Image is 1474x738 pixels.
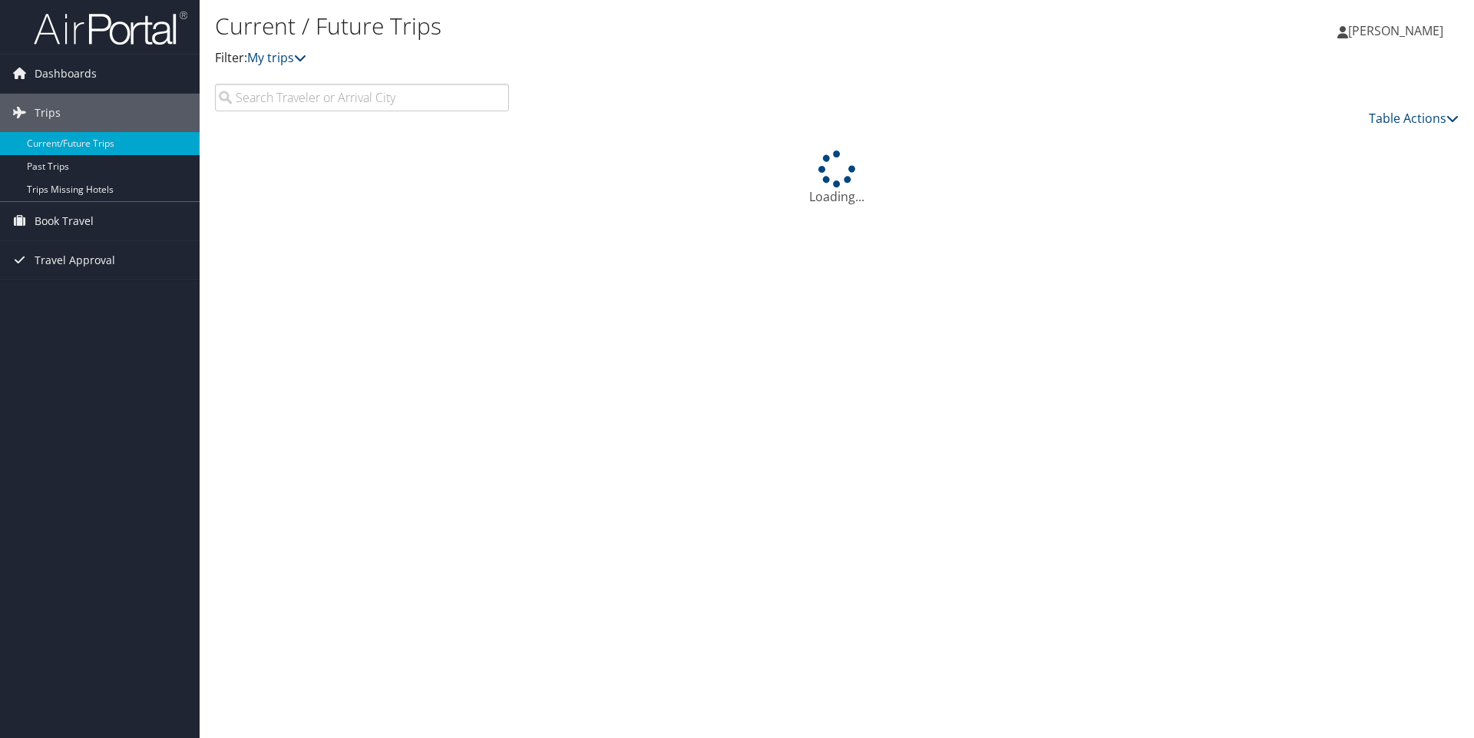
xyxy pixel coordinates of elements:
p: Filter: [215,48,1044,68]
input: Search Traveler or Arrival City [215,84,509,111]
a: Table Actions [1369,110,1459,127]
a: My trips [247,49,306,66]
div: Loading... [215,151,1459,206]
span: [PERSON_NAME] [1348,22,1443,39]
span: Book Travel [35,202,94,240]
span: Dashboards [35,55,97,93]
img: airportal-logo.png [34,10,187,46]
span: Travel Approval [35,241,115,280]
a: [PERSON_NAME] [1337,8,1459,54]
h1: Current / Future Trips [215,10,1044,42]
span: Trips [35,94,61,132]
